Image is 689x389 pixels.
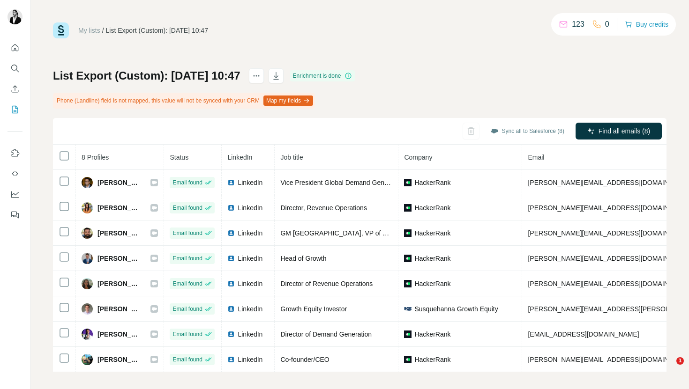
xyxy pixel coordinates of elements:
img: LinkedIn logo [227,204,235,212]
img: Surfe Logo [53,22,69,38]
div: List Export (Custom): [DATE] 10:47 [106,26,208,35]
img: Avatar [82,329,93,340]
h1: List Export (Custom): [DATE] 10:47 [53,68,240,83]
span: GM [GEOGRAPHIC_DATA], VP of Sales & Revenue [280,229,433,237]
img: LinkedIn logo [227,305,235,313]
span: Email found [172,305,202,313]
span: LinkedIn [238,178,262,187]
span: Susquehanna Growth Equity [414,304,498,314]
img: Avatar [82,228,93,239]
li: / [102,26,104,35]
img: Avatar [7,9,22,24]
span: [PERSON_NAME] [97,304,141,314]
button: Enrich CSV [7,81,22,97]
img: Avatar [82,202,93,213]
span: Email found [172,178,202,187]
span: HackerRank [414,178,450,187]
img: company-logo [404,356,412,363]
button: Quick start [7,39,22,56]
button: Use Surfe on LinkedIn [7,145,22,161]
img: company-logo [404,280,412,287]
img: company-logo [404,330,412,338]
span: Job title [280,154,303,161]
span: [PERSON_NAME] [97,178,141,187]
img: Avatar [82,278,93,289]
span: LinkedIn [238,254,262,263]
span: LinkedIn [238,330,262,339]
button: actions [249,68,264,83]
span: HackerRank [414,203,450,213]
p: 123 [572,19,584,30]
span: HackerRank [414,355,450,364]
div: Phone (Landline) field is not mapped, this value will not be synced with your CRM [53,93,315,109]
span: Email found [172,229,202,237]
span: LinkedIn [238,355,262,364]
img: company-logo [404,305,412,313]
iframe: Intercom live chat [657,357,680,380]
img: LinkedIn logo [227,229,235,237]
span: Email [528,154,544,161]
img: LinkedIn logo [227,280,235,287]
span: Director of Revenue Operations [280,280,373,287]
button: Use Surfe API [7,165,22,182]
span: LinkedIn [227,154,252,161]
span: Email found [172,330,202,338]
span: Email found [172,279,202,288]
div: Enrichment is done [290,70,355,81]
img: LinkedIn logo [227,356,235,363]
span: Email found [172,254,202,263]
img: company-logo [404,255,412,262]
span: LinkedIn [238,228,262,238]
span: Company [404,154,432,161]
span: [PERSON_NAME] [97,279,141,288]
span: HackerRank [414,254,450,263]
button: Search [7,60,22,77]
span: 1 [676,357,684,365]
img: Avatar [82,177,93,188]
span: [PERSON_NAME] [97,330,141,339]
span: HackerRank [414,228,450,238]
span: Vice President Global Demand Generation & Customer Marketing [280,179,472,186]
span: Find all emails (8) [599,126,650,136]
span: Head of Growth [280,255,326,262]
button: Map my fields [263,95,313,106]
span: LinkedIn [238,304,262,314]
span: HackerRank [414,279,450,288]
span: Status [170,154,188,161]
img: company-logo [404,179,412,186]
button: My lists [7,101,22,118]
span: [EMAIL_ADDRESS][DOMAIN_NAME] [528,330,639,338]
img: LinkedIn logo [227,179,235,186]
span: [PERSON_NAME] [97,228,141,238]
button: Buy credits [625,18,668,31]
button: Feedback [7,206,22,223]
img: Avatar [82,253,93,264]
img: Avatar [82,303,93,315]
span: Email found [172,204,202,212]
span: [PERSON_NAME] [97,254,141,263]
button: Dashboard [7,186,22,203]
span: [PERSON_NAME] [97,355,141,364]
img: LinkedIn logo [227,255,235,262]
img: company-logo [404,229,412,237]
button: Sync all to Salesforce (8) [484,124,571,138]
span: Co-founder/CEO [280,356,329,363]
span: Director, Revenue Operations [280,204,367,212]
span: HackerRank [414,330,450,339]
button: Find all emails (8) [576,123,662,139]
img: LinkedIn logo [227,330,235,338]
img: Avatar [82,354,93,365]
span: 8 Profiles [82,154,109,161]
a: My lists [78,27,100,34]
span: Email found [172,355,202,364]
span: LinkedIn [238,203,262,213]
span: LinkedIn [238,279,262,288]
p: 0 [605,19,609,30]
span: [PERSON_NAME] [97,203,141,213]
img: company-logo [404,204,412,212]
span: Director of Demand Generation [280,330,372,338]
span: Growth Equity Investor [280,305,347,313]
